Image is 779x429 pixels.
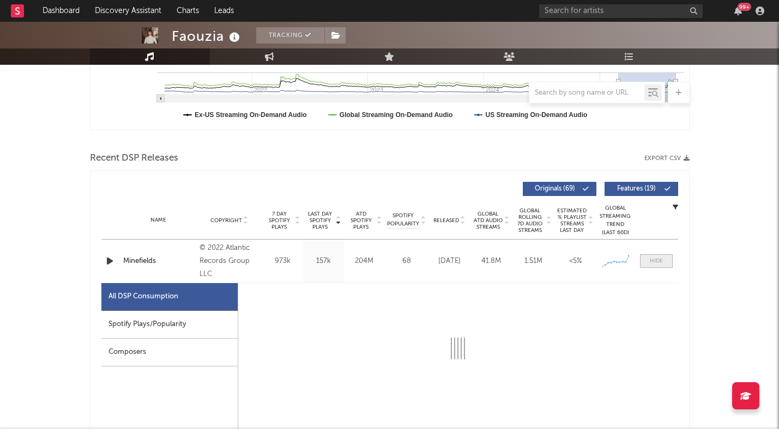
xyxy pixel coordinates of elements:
span: Estimated % Playlist Streams Last Day [557,207,587,234]
div: 204M [347,256,382,267]
div: Faouzia [172,27,243,45]
input: Search for artists [539,4,703,18]
div: All DSP Consumption [101,283,238,311]
span: Global Rolling 7D Audio Streams [515,207,545,234]
div: 99 + [738,3,751,11]
button: Originals(69) [523,182,596,196]
text: Ex-US Streaming On-Demand Audio [195,111,307,119]
span: Global ATD Audio Streams [473,211,503,230]
div: All DSP Consumption [108,290,178,303]
span: 7 Day Spotify Plays [265,211,294,230]
div: Composers [101,339,238,366]
span: Last Day Spotify Plays [306,211,335,230]
div: 157k [306,256,341,267]
div: Name [123,216,195,224]
div: 68 [388,256,426,267]
button: Tracking [256,27,324,44]
span: Features ( 19 ) [612,186,662,192]
div: [DATE] [431,256,468,267]
span: Originals ( 69 ) [530,186,580,192]
span: ATD Spotify Plays [347,211,376,230]
span: Released [433,217,459,224]
div: Global Streaming Trend (Last 60D) [599,204,632,237]
div: 973k [265,256,300,267]
div: Spotify Plays/Popularity [101,311,238,339]
span: Spotify Popularity [387,212,419,228]
button: Export CSV [644,155,690,162]
div: 1.51M [515,256,552,267]
div: © 2022 Atlantic Records Group LLC [200,242,259,281]
div: <5% [557,256,594,267]
button: 99+ [734,7,742,15]
div: 41.8M [473,256,510,267]
button: Features(19) [605,182,678,196]
span: Recent DSP Releases [90,152,178,165]
text: US Streaming On-Demand Audio [485,111,587,119]
span: Copyright [210,217,242,224]
input: Search by song name or URL [529,89,644,97]
text: Global Streaming On-Demand Audio [339,111,452,119]
a: Minefields [123,256,195,267]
